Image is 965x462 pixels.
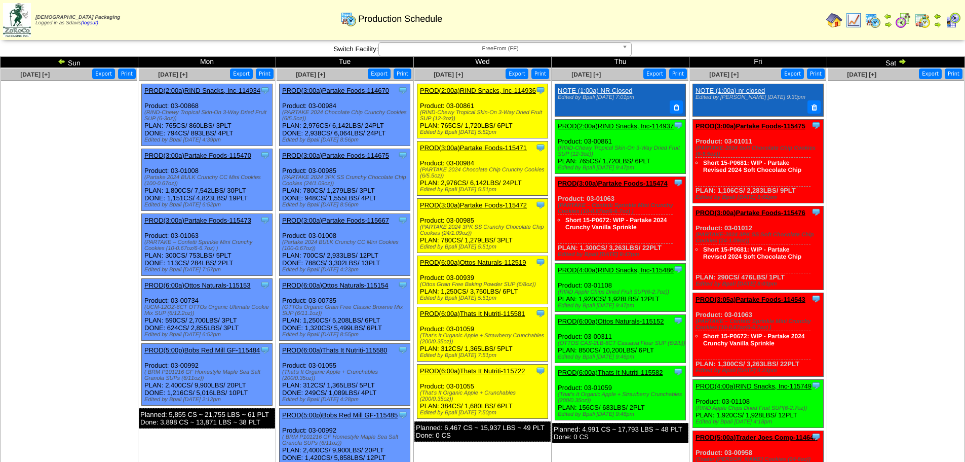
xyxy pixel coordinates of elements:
[558,289,685,295] div: (RIND Apple Chips Dried Fruit SUP(6-2.7oz))
[144,87,260,94] a: PROD(2:00a)RIND Snacks, Inc-114934
[138,57,276,68] td: Mon
[709,71,739,78] a: [DATE] [+]
[144,217,251,224] a: PROD(3:00a)Partake Foods-115473
[535,200,546,210] img: Tooltip
[20,71,50,78] a: [DATE] [+]
[673,177,683,188] img: Tooltip
[417,256,548,304] div: Product: 03-00939 PLAN: 1,250CS / 3,750LBS / 6PLT
[558,145,685,157] div: (RIND-Chewy Tropical Skin-On 3-Way Dried Fruit SUP (12-3oz))
[256,68,274,79] button: Print
[807,68,825,79] button: Print
[914,12,931,28] img: calendarinout.gif
[919,68,942,79] button: Export
[144,397,272,403] div: Edited by Bpali [DATE] 2:12pm
[144,202,272,208] div: Edited by Bpali [DATE] 6:52pm
[414,57,552,68] td: Wed
[144,267,272,273] div: Edited by Bpali [DATE] 7:57pm
[847,71,876,78] a: [DATE] [+]
[535,257,546,267] img: Tooltip
[282,304,410,316] div: (OTTOs Organic Grain Free Classic Brownie Mix SUP (6/11.1oz))
[414,421,551,442] div: Planned: 6,467 CS ~ 15,937 LBS ~ 49 PLT Done: 0 CS
[884,20,892,28] img: arrowright.gif
[142,344,273,406] div: Product: 03-00992 PLAN: 2,400CS / 9,900LBS / 20PLT DONE: 1,216CS / 5,016LBS / 10PLT
[420,224,548,236] div: (PARTAKE 2024 3PK SS Crunchy Chocolate Chip Cookies (24/1.09oz))
[558,122,674,130] a: PROD(2:00a)RIND Snacks, Inc-114937
[420,144,527,152] a: PROD(3:00a)Partake Foods-115471
[895,12,911,28] img: calendarblend.gif
[558,252,685,258] div: Edited by Bpali [DATE] 9:47pm
[230,68,253,79] button: Export
[934,20,942,28] img: arrowright.gif
[282,434,410,446] div: ( BRM P101216 GF Homestyle Maple Sea Salt Granola SUPs (6/11oz))
[35,15,120,20] span: [DEMOGRAPHIC_DATA] Packaging
[811,380,821,390] img: Tooltip
[144,152,251,159] a: PROD(3:00a)Partake Foods-115470
[81,20,98,26] a: (logout)
[358,14,442,24] span: Production Schedule
[696,194,823,200] div: Edited by Bpali [DATE] 8:02pm
[282,397,410,403] div: Edited by Bpali [DATE] 4:28pm
[703,246,801,260] a: Short 15-P0681: WIP - Partake Revised 2024 Soft Chocolate Chip
[282,202,410,208] div: Edited by Bpali [DATE] 8:56pm
[552,57,689,68] td: Thu
[158,71,187,78] a: [DATE] [+]
[531,68,549,79] button: Print
[693,379,824,428] div: Product: 03-01108 PLAN: 1,920CS / 1,928LBS / 12PLT
[865,12,881,28] img: calendarprod.gif
[696,368,823,374] div: Edited by Bpali [DATE] 8:23pm
[260,280,270,290] img: Tooltip
[827,57,965,68] td: Sat
[535,366,546,376] img: Tooltip
[934,12,942,20] img: arrowleft.gif
[506,68,528,79] button: Export
[558,202,685,215] div: (PARTAKE – Confetti Sprinkle Mini Crunchy Cookies (10-0.67oz/6-6.7oz) )
[420,333,548,345] div: (That's It Organic Apple + Strawberry Crunchables (200/0.35oz))
[670,100,683,114] button: Delete Note
[696,122,805,130] a: PROD(3:00a)Partake Foods-115475
[696,87,765,94] a: NOTE (1:00a) nr closed
[571,71,601,78] a: [DATE] [+]
[417,307,548,362] div: Product: 03-01059 PLAN: 312CS / 1,365LBS / 5PLT
[558,392,685,404] div: (That's It Organic Apple + Strawberry Crunchables (200/0.35oz))
[696,296,805,303] a: PROD(3:05a)Partake Foods-114543
[696,209,805,217] a: PROD(3:00a)Partake Foods-115476
[398,345,408,355] img: Tooltip
[420,129,548,135] div: Edited by Bpali [DATE] 5:52pm
[434,71,463,78] a: [DATE] [+]
[420,87,536,94] a: PROD(2:00a)RIND Snacks, Inc-114936
[282,87,389,94] a: PROD(3:00a)Partake Foods-114670
[282,239,410,252] div: (Partake 2024 BULK Crunchy CC Mini Cookies (100-0.67oz))
[282,217,389,224] a: PROD(3:00a)Partake Foods-115667
[945,68,962,79] button: Print
[394,68,411,79] button: Print
[673,367,683,377] img: Tooltip
[144,332,272,338] div: Edited by Bpali [DATE] 6:52pm
[420,187,548,193] div: Edited by Bpali [DATE] 5:51pm
[558,354,685,360] div: Edited by Bpali [DATE] 9:46pm
[696,405,823,411] div: (RIND Apple Chips Dried Fruit SUP(6-2.7oz))
[693,293,824,376] div: Product: 03-01063 PLAN: 1,300CS / 3,263LBS / 22PLT
[417,199,548,253] div: Product: 03-00985 PLAN: 780CS / 1,279LBS / 3PLT
[383,43,618,55] span: FreeFrom (FF)
[280,149,410,211] div: Product: 03-00985 PLAN: 780CS / 1,279LBS / 3PLT DONE: 948CS / 1,555LBS / 4PLT
[280,279,410,341] div: Product: 03-00735 PLAN: 1,250CS / 5,208LBS / 6PLT DONE: 1,320CS / 5,499LBS / 6PLT
[898,57,906,65] img: arrowright.gif
[696,281,823,287] div: Edited by Bpali [DATE] 8:03pm
[280,344,410,406] div: Product: 03-01055 PLAN: 312CS / 1,365LBS / 5PLT DONE: 249CS / 1,089LBS / 4PLT
[282,152,389,159] a: PROD(3:00a)Partake Foods-114675
[282,332,410,338] div: Edited by Bpali [DATE] 8:55pm
[282,346,387,354] a: PROD(6:00a)Thats It Nutriti-115580
[260,150,270,160] img: Tooltip
[260,215,270,225] img: Tooltip
[696,434,818,441] a: PROD(5:00a)Trader Joes Comp-114645
[669,68,687,79] button: Print
[144,137,272,143] div: Edited by Bpali [DATE] 4:39pm
[3,3,31,37] img: zoroco-logo-small.webp
[558,303,685,309] div: Edited by Bpali [DATE] 9:47pm
[420,281,548,288] div: (Ottos Grain Free Baking Powder SUP (6/8oz))
[35,15,120,26] span: Logged in as Sdavis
